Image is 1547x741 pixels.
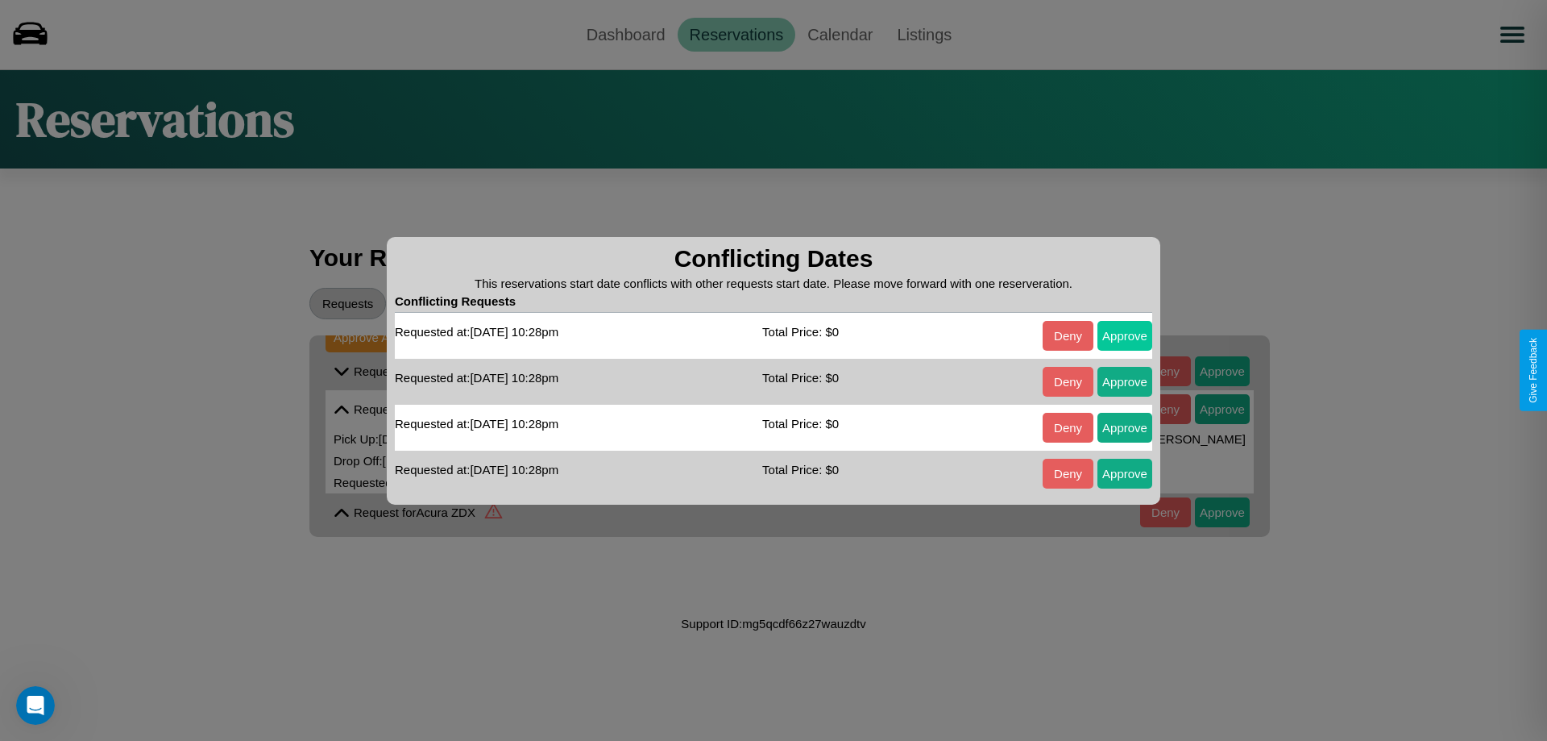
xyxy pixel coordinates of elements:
[1528,338,1539,403] div: Give Feedback
[1043,459,1093,489] button: Deny
[762,459,839,481] p: Total Price: $ 0
[395,245,1152,273] h3: Conflicting Dates
[762,367,839,389] p: Total Price: $ 0
[395,294,1152,313] h4: Conflicting Requests
[1043,413,1093,443] button: Deny
[395,321,558,343] p: Requested at: [DATE] 10:28pm
[1097,413,1152,443] button: Approve
[395,459,558,481] p: Requested at: [DATE] 10:28pm
[1097,459,1152,489] button: Approve
[1097,321,1152,351] button: Approve
[1043,367,1093,397] button: Deny
[1097,367,1152,397] button: Approve
[395,413,558,435] p: Requested at: [DATE] 10:28pm
[395,367,558,389] p: Requested at: [DATE] 10:28pm
[762,321,839,343] p: Total Price: $ 0
[395,273,1152,294] p: This reservations start date conflicts with other requests start date. Please move forward with o...
[16,686,55,725] iframe: Intercom live chat
[762,413,839,435] p: Total Price: $ 0
[1043,321,1093,351] button: Deny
